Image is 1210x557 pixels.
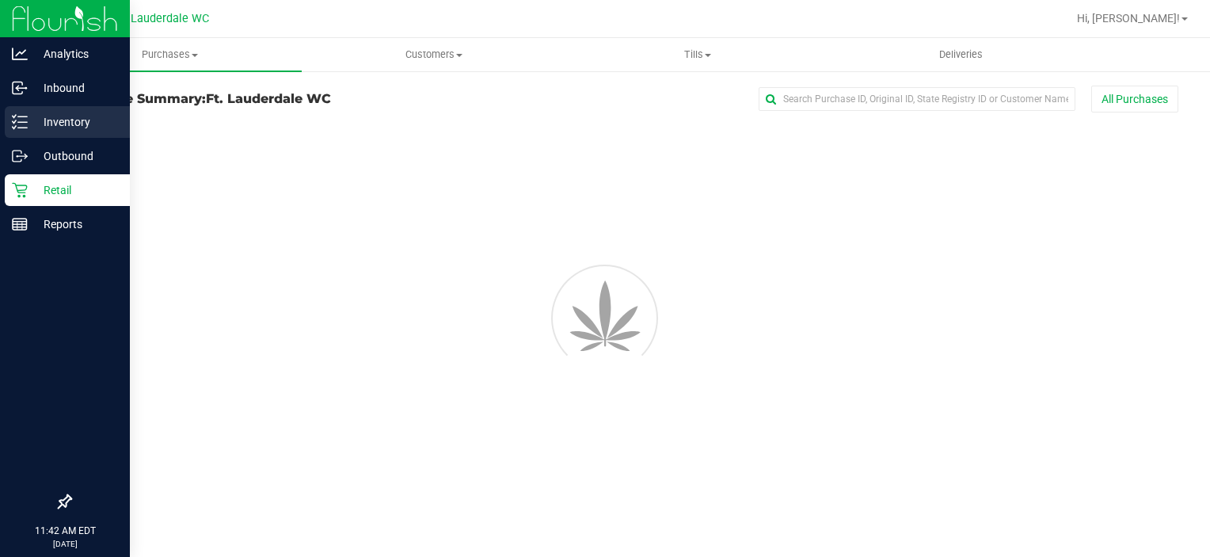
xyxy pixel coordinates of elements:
[759,87,1075,111] input: Search Purchase ID, Original ID, State Registry ID or Customer Name...
[565,38,829,71] a: Tills
[38,38,302,71] a: Purchases
[38,48,302,62] span: Purchases
[1091,86,1178,113] button: All Purchases
[28,44,123,63] p: Analytics
[12,114,28,130] inline-svg: Inventory
[28,181,123,200] p: Retail
[12,182,28,198] inline-svg: Retail
[12,216,28,232] inline-svg: Reports
[28,113,123,132] p: Inventory
[28,147,123,166] p: Outbound
[566,48,828,62] span: Tills
[206,91,331,106] span: Ft. Lauderdale WC
[918,48,1004,62] span: Deliveries
[829,38,1093,71] a: Deliveries
[70,92,439,106] h3: Purchase Summary:
[302,38,565,71] a: Customers
[7,538,123,550] p: [DATE]
[114,12,209,25] span: Ft. Lauderdale WC
[302,48,565,62] span: Customers
[12,46,28,62] inline-svg: Analytics
[28,215,123,234] p: Reports
[7,524,123,538] p: 11:42 AM EDT
[12,148,28,164] inline-svg: Outbound
[1077,12,1180,25] span: Hi, [PERSON_NAME]!
[12,80,28,96] inline-svg: Inbound
[28,78,123,97] p: Inbound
